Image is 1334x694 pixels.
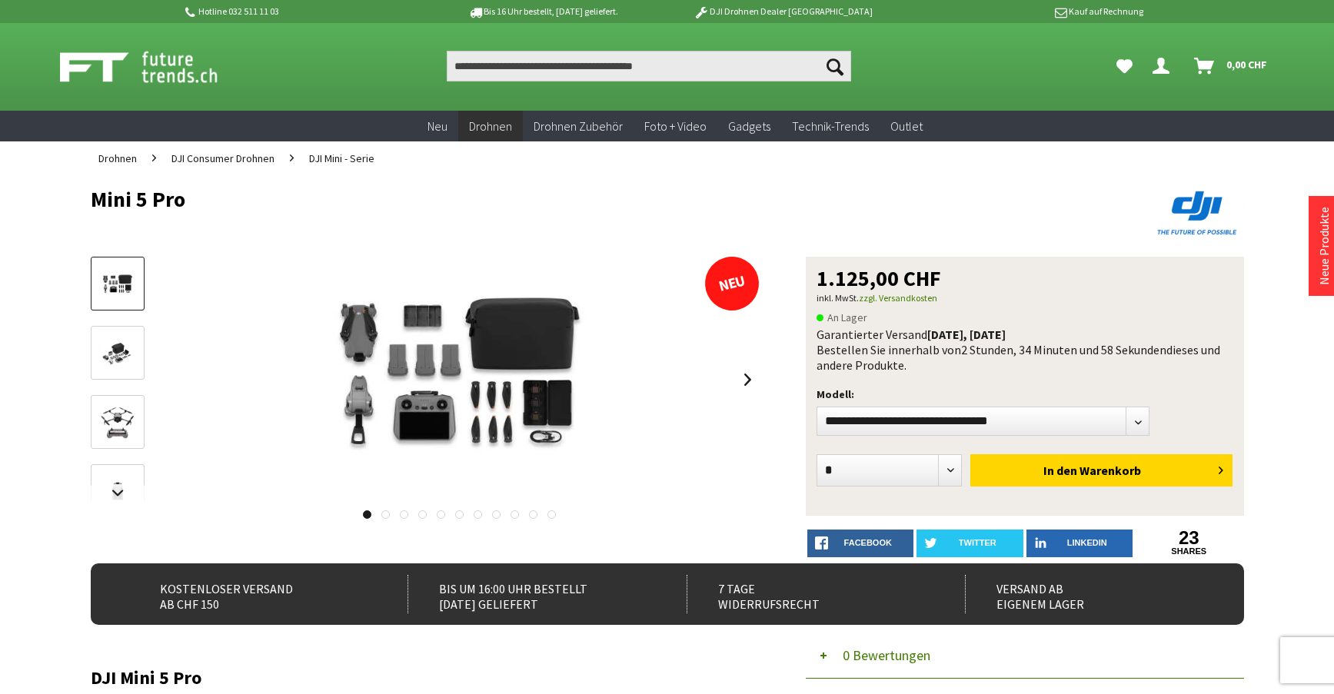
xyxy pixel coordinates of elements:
a: DJI Consumer Drohnen [164,141,282,175]
input: Produkt, Marke, Kategorie, EAN, Artikelnummer… [447,51,851,81]
h1: Mini 5 Pro [91,188,1013,211]
p: Modell: [817,385,1233,403]
img: DJI [1152,188,1244,238]
div: Bis um 16:00 Uhr bestellt [DATE] geliefert [408,575,653,613]
a: zzgl. Versandkosten [859,292,937,304]
a: DJI Mini - Serie [301,141,382,175]
a: LinkedIn [1026,530,1133,557]
button: Suchen [819,51,851,81]
a: Gadgets [717,111,781,142]
span: Outlet [890,118,923,134]
p: Hotline 032 511 11 03 [183,2,423,21]
span: Drohnen Zubehör [534,118,623,134]
span: An Lager [817,308,867,327]
p: Bis 16 Uhr bestellt, [DATE] geliefert. [423,2,663,21]
a: Drohnen Zubehör [523,111,634,142]
div: Garantierter Versand Bestellen Sie innerhalb von dieses und andere Produkte. [817,327,1233,373]
a: 23 [1136,530,1243,546]
a: Warenkorb [1188,51,1275,81]
span: twitter [959,538,996,547]
p: Kauf auf Rechnung [903,2,1143,21]
a: Technik-Trends [781,111,880,142]
span: DJI Consumer Drohnen [171,151,274,165]
a: Neue Produkte [1316,207,1332,285]
a: Outlet [880,111,933,142]
a: facebook [807,530,914,557]
span: Drohnen [98,151,137,165]
a: Meine Favoriten [1109,51,1140,81]
button: In den Warenkorb [970,454,1233,486]
p: inkl. MwSt. [817,289,1233,307]
button: 0 Bewertungen [806,633,1244,679]
a: twitter [917,530,1023,557]
span: 1.125,00 CHF [817,267,941,289]
a: Neu [417,111,458,142]
span: 0,00 CHF [1226,52,1267,77]
span: DJI Mini - Serie [309,151,374,165]
span: Gadgets [728,118,770,134]
img: Vorschau: Mini 5 Pro [95,270,140,300]
span: Foto + Video [644,118,707,134]
span: facebook [844,538,892,547]
div: Kostenloser Versand ab CHF 150 [129,575,374,613]
a: Drohnen [91,141,145,175]
p: DJI Drohnen Dealer [GEOGRAPHIC_DATA] [663,2,903,21]
a: Dein Konto [1146,51,1182,81]
span: LinkedIn [1067,538,1107,547]
span: Technik-Trends [792,118,869,134]
span: 2 Stunden, 34 Minuten und 58 Sekunden [961,342,1166,357]
div: 7 Tage Widerrufsrecht [687,575,932,613]
img: Shop Futuretrends - zur Startseite wechseln [60,48,251,86]
b: [DATE], [DATE] [927,327,1006,342]
div: Versand ab eigenem Lager [965,575,1210,613]
span: Neu [427,118,447,134]
span: Warenkorb [1080,463,1141,478]
img: Mini 5 Pro [275,257,644,503]
a: Foto + Video [634,111,717,142]
a: shares [1136,546,1243,556]
h2: DJI Mini 5 Pro [91,668,760,688]
span: In den [1043,463,1077,478]
span: Drohnen [469,118,512,134]
a: Drohnen [458,111,523,142]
